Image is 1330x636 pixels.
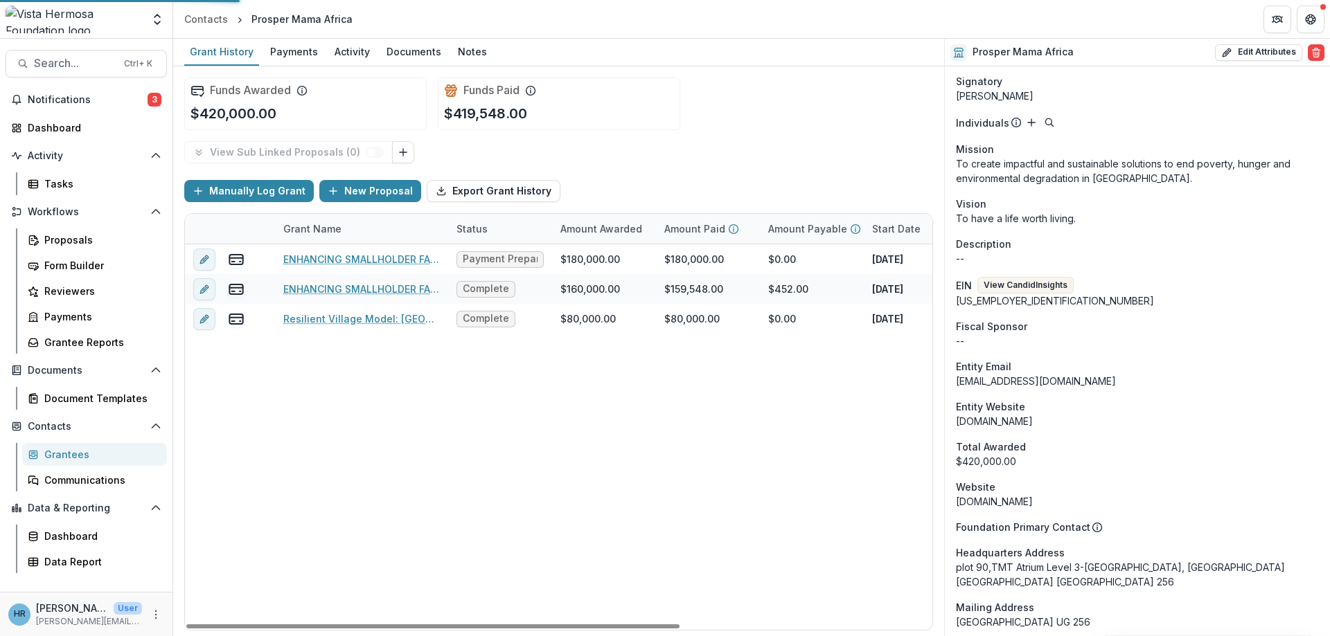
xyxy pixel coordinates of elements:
[956,89,1319,103] div: [PERSON_NAME]
[36,601,108,615] p: [PERSON_NAME]
[956,251,1319,266] p: --
[381,39,447,66] a: Documents
[864,221,929,236] div: Start Date
[956,334,1319,348] div: --
[448,214,552,244] div: Status
[44,473,156,487] div: Communications
[872,252,903,266] p: [DATE]
[768,311,796,326] div: $0.00
[6,116,167,139] a: Dashboard
[552,221,650,236] div: Amount Awarded
[121,56,155,71] div: Ctrl + K
[44,176,156,191] div: Tasks
[1041,114,1058,131] button: Search
[22,525,167,547] a: Dashboard
[656,214,760,244] div: Amount Paid
[283,252,440,266] a: ENHANCING SMALLHOLDER FARMERS` AGRICULTURAL PRODUCTIVITY, BUILDING PRODUCER COMMUNITIES, AND ACCE...
[36,615,142,628] p: [PERSON_NAME][EMAIL_ADDRESS][DOMAIN_NAME]
[956,496,1033,507] a: [DOMAIN_NAME]
[1215,44,1302,61] button: Edit Attributes
[768,221,847,236] p: Amount Payable
[664,252,724,266] div: $180,000.00
[184,39,259,66] a: Grant History
[956,560,1319,589] div: plot 90,TMT Atrium Level 3-[GEOGRAPHIC_DATA], [GEOGRAPHIC_DATA] [GEOGRAPHIC_DATA] [GEOGRAPHIC_DAT...
[22,280,167,302] a: Reviewers
[28,120,156,135] div: Dashboard
[44,335,156,349] div: Grantee Reports
[251,12,353,26] div: Prosper Mama Africa
[28,365,145,376] span: Documents
[283,311,440,326] a: Resilient Village Model: [GEOGRAPHIC_DATA] - Prosper Mama [GEOGRAPHIC_DATA]
[193,308,215,330] button: edit
[265,39,323,66] a: Payments
[463,283,509,295] span: Complete
[275,221,350,236] div: Grant Name
[956,414,1319,428] div: [DOMAIN_NAME]
[956,74,1002,89] span: Signatory
[193,248,215,271] button: edit
[6,50,167,78] button: Search...
[864,214,968,244] div: Start Date
[381,42,447,62] div: Documents
[872,311,903,326] p: [DATE]
[44,529,156,543] div: Dashboard
[6,201,167,223] button: Open Workflows
[22,331,167,354] a: Grantee Reports
[14,610,26,619] div: Hannah Roosendaal
[210,147,366,158] p: View Sub Linked Proposals ( 0 )
[956,520,1090,534] p: Foundation Primary Contact
[768,282,808,296] div: $452.00
[228,281,245,298] button: view-payments
[148,6,167,33] button: Open entity switcher
[956,359,1011,374] span: Entity Email
[1308,44,1324,61] button: Delete
[956,454,1319,469] div: $420,000.00
[44,447,156,462] div: Grantees
[193,278,215,300] button: edit
[184,42,259,62] div: Grant History
[44,554,156,569] div: Data Report
[265,42,323,62] div: Payments
[22,228,167,251] a: Proposals
[44,391,156,406] div: Document Templates
[275,214,448,244] div: Grant Name
[148,93,161,107] span: 3
[34,57,116,70] span: Search...
[22,172,167,195] a: Tasks
[190,103,276,124] p: $420,000.00
[768,252,796,266] div: $0.00
[228,311,245,327] button: view-payments
[956,156,1319,185] p: To create impactful and sustainable solutions to end poverty, hunger and environmental degradatio...
[184,12,228,26] div: Contacts
[283,282,440,296] a: ENHANCING SMALLHOLDER FARMERS` AGRICULTURAL PRODUCTIVITY, ACCESS TO MARKETS AND MARKET INFORMATIO...
[6,89,167,111] button: Notifications3
[956,197,986,211] span: Vision
[973,46,1074,58] h2: Prosper Mama Africa
[44,309,156,324] div: Payments
[463,84,520,97] h2: Funds Paid
[872,282,903,296] p: [DATE]
[956,237,1011,251] span: Description
[452,42,493,62] div: Notes
[22,305,167,328] a: Payments
[560,282,620,296] div: $160,000.00
[760,214,864,244] div: Amount Payable
[44,258,156,273] div: Form Builder
[552,214,656,244] div: Amount Awarded
[44,233,156,247] div: Proposals
[392,141,414,163] button: Link Grants
[28,150,145,162] span: Activity
[184,180,314,202] button: Manually Log Grant
[6,6,142,33] img: Vista Hermosa Foundation logo
[956,211,1319,226] p: To have a life worth living.
[956,142,994,156] span: Mission
[22,469,167,491] a: Communications
[1263,6,1291,33] button: Partners
[28,502,145,514] span: Data & Reporting
[956,116,1009,130] p: Individuals
[956,399,1025,414] span: Entity Website
[319,180,421,202] button: New Proposal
